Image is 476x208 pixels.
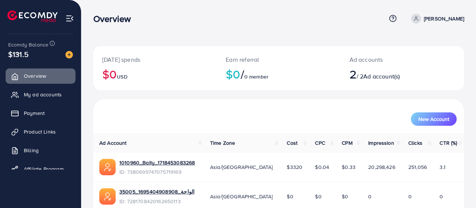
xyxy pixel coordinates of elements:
span: Ad account(s) [363,72,400,80]
h2: $0 [226,67,331,81]
span: $3320 [287,163,302,171]
span: Cost [287,139,297,147]
span: Product Links [24,128,56,135]
span: 20,298,426 [368,163,395,171]
img: ic-ads-acc.e4c84228.svg [99,159,116,175]
span: Ad Account [99,139,127,147]
span: $0 [342,193,348,200]
span: Time Zone [210,139,235,147]
span: 2 [350,65,357,83]
p: Earn referral [226,55,331,64]
span: Asia/[GEOGRAPHIC_DATA] [210,163,273,171]
span: $0 [315,193,321,200]
h3: Overview [93,13,137,24]
a: My ad accounts [6,87,75,102]
a: Billing [6,143,75,158]
span: 0 member [244,73,268,80]
span: Billing [24,147,39,154]
span: 3.1 [440,163,445,171]
span: CTR (%) [440,139,457,147]
span: ID: 7380699747075719169 [119,168,195,176]
img: image [65,51,73,58]
span: 0 [368,193,372,200]
p: [DATE] spends [102,55,208,64]
h2: / 2 [350,67,424,81]
a: 35005_الواحة_1695404908908 [119,188,194,195]
p: [PERSON_NAME] [424,14,464,23]
span: Ecomdy Balance [8,41,48,48]
span: CPC [315,139,325,147]
span: My ad accounts [24,91,62,98]
span: Asia/[GEOGRAPHIC_DATA] [210,193,273,200]
p: Ad accounts [350,55,424,64]
span: 0 [408,193,412,200]
a: Affiliate Program [6,161,75,176]
span: 251,056 [408,163,427,171]
span: USD [117,73,127,80]
span: Affiliate Program [24,165,64,173]
span: Impression [368,139,394,147]
img: ic-ads-acc.e4c84228.svg [99,188,116,205]
span: CPM [342,139,352,147]
span: 0 [440,193,443,200]
span: $131.5 [8,49,29,60]
span: ID: 7281708420162650113 [119,198,194,205]
span: $0 [287,193,293,200]
a: Payment [6,106,75,121]
span: Payment [24,109,45,117]
img: logo [7,10,58,22]
button: New Account [411,112,457,126]
span: $0.04 [315,163,329,171]
span: $0.33 [342,163,356,171]
h2: $0 [102,67,208,81]
a: 1010960_Baity_1718453083268 [119,159,195,166]
img: menu [65,14,74,23]
a: Overview [6,68,75,83]
span: / [241,65,244,83]
span: Overview [24,72,46,80]
span: Clicks [408,139,422,147]
span: New Account [418,116,449,122]
a: Product Links [6,124,75,139]
a: [PERSON_NAME] [408,14,464,23]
